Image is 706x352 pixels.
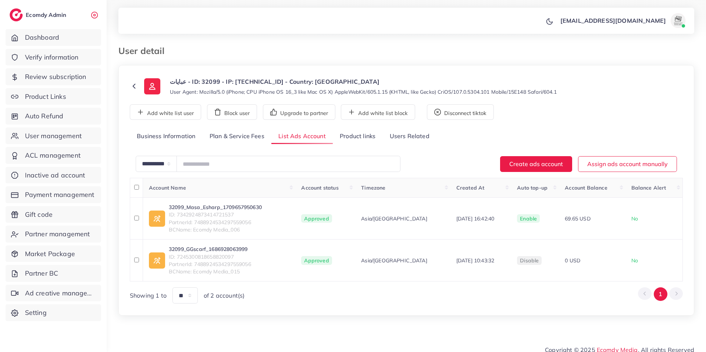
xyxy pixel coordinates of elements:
img: ic-ad-info.7fc67b75.svg [149,252,165,269]
img: avatar [671,13,685,28]
span: Verify information [25,53,79,62]
span: Ad creative management [25,288,96,298]
span: Approved [301,256,332,265]
a: Inactive ad account [6,167,101,184]
span: Created At [456,184,485,191]
span: Timezone [361,184,385,191]
span: 69.65 USD [565,215,590,222]
span: PartnerId: 7488924534297559056 [169,261,251,268]
a: List Ads Account [271,129,333,144]
span: disable [520,257,539,264]
span: Account Balance [565,184,607,191]
a: [EMAIL_ADDRESS][DOMAIN_NAME]avatar [556,13,688,28]
a: User management [6,127,101,144]
span: [DATE] 10:43:32 [456,257,494,264]
span: Review subscription [25,72,86,82]
span: Asia/[GEOGRAPHIC_DATA] [361,257,427,264]
p: عبايات - ID: 32099 - IP: [TECHNICAL_ID] - Country: [GEOGRAPHIC_DATA] [170,77,557,86]
span: Auto top-up [517,184,548,191]
span: ID: 7245300818658820097 [169,253,251,261]
span: Partner BC [25,269,58,278]
span: Balance Alert [631,184,666,191]
img: logo [10,8,23,21]
span: [DATE] 16:42:40 [456,215,494,222]
span: Market Package [25,249,75,259]
span: Asia/[GEOGRAPHIC_DATA] [361,215,427,222]
a: 32099_Masa_Esharp_1709657950630 [169,204,262,211]
button: Assign ads account manually [578,156,677,172]
button: Upgrade to partner [263,104,335,120]
span: ACL management [25,151,81,160]
span: Product Links [25,92,66,101]
button: Add white list block [341,104,415,120]
a: Payment management [6,186,101,203]
a: 32099_GGscarf_1686928063999 [169,245,251,253]
img: ic-ad-info.7fc67b75.svg [149,211,165,227]
span: BCName: Ecomdy Media_015 [169,268,251,275]
a: Partner management [6,226,101,243]
a: Partner BC [6,265,101,282]
a: Ad creative management [6,285,101,302]
a: ACL management [6,147,101,164]
span: Approved [301,214,332,223]
span: Gift code [25,210,53,219]
a: Auto Refund [6,108,101,125]
ul: Pagination [638,287,683,301]
a: Plan & Service Fees [203,129,271,144]
button: Block user [207,104,257,120]
span: User management [25,131,82,141]
a: Business Information [130,129,203,144]
span: Setting [25,308,47,317]
span: BCName: Ecomdy Media_006 [169,226,262,233]
a: Verify information [6,49,101,66]
a: Market Package [6,245,101,262]
a: Review subscription [6,68,101,85]
a: Setting [6,304,101,321]
span: enable [520,215,537,222]
button: Add white list user [130,104,201,120]
span: ID: 7342924873414721537 [169,211,262,218]
span: Account status [301,184,338,191]
p: [EMAIL_ADDRESS][DOMAIN_NAME] [560,16,666,25]
span: Partner management [25,229,90,239]
a: Product Links [6,88,101,105]
span: Payment management [25,190,95,200]
a: Product links [333,129,382,144]
h3: User detail [118,46,170,56]
span: Showing 1 to [130,291,167,300]
span: No [631,215,638,222]
span: Inactive ad account [25,170,85,180]
span: Auto Refund [25,111,64,121]
span: No [631,257,638,264]
a: Dashboard [6,29,101,46]
a: logoEcomdy Admin [10,8,68,21]
button: Go to page 1 [654,287,667,301]
a: Users Related [382,129,436,144]
span: 0 USD [565,257,580,264]
span: of 2 account(s) [204,291,245,300]
small: User Agent: Mozilla/5.0 (iPhone; CPU iPhone OS 16_3 like Mac OS X) AppleWebKit/605.1.15 (KHTML, l... [170,88,557,96]
a: Gift code [6,206,101,223]
button: Create ads account [500,156,572,172]
button: Disconnect tiktok [427,104,494,120]
span: PartnerId: 7488924534297559056 [169,219,262,226]
span: Account Name [149,184,186,191]
img: ic-user-info.36bf1079.svg [144,78,160,94]
span: Dashboard [25,33,59,42]
h2: Ecomdy Admin [26,11,68,18]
